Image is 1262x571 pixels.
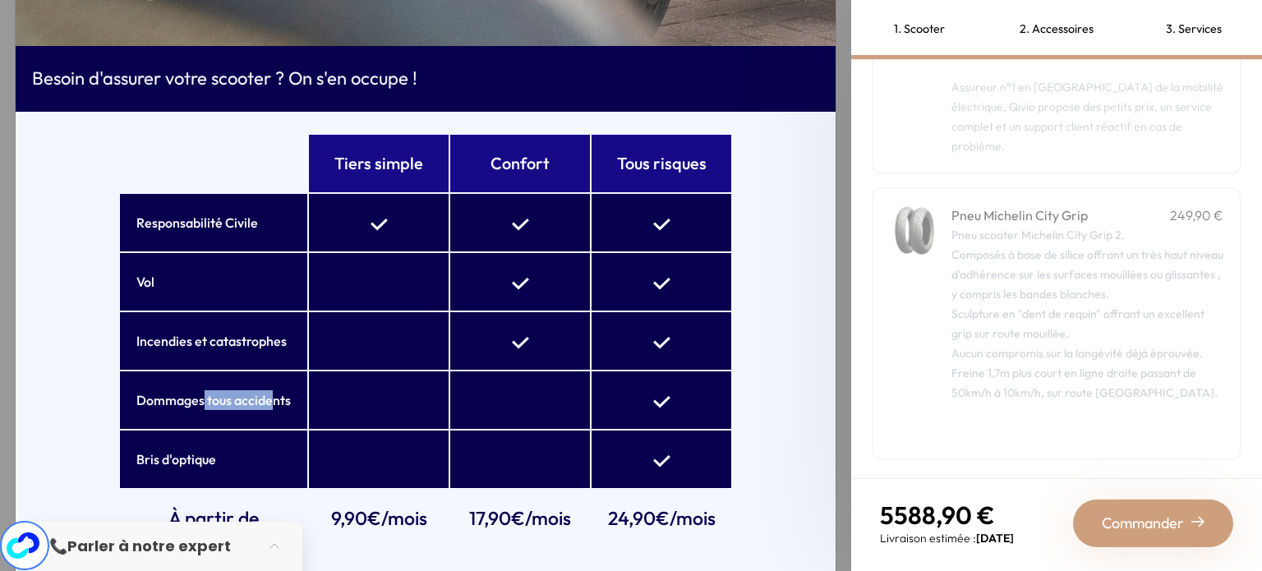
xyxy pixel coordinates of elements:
b: Responsabilité Civile [136,214,258,231]
h4: Pneu Michelin City Grip [951,205,1088,225]
th: Confort [450,135,590,192]
b: Dommages tous accidents [136,392,291,408]
div: Pneu scooter Michelin City Grip 2. Composés à base de silice offrant un très haut niveau d'adhére... [951,225,1223,442]
p: 249,90 € [1170,205,1223,225]
p: 5588,90 € [880,500,1014,530]
img: right-arrow-2.png [1191,515,1204,528]
td: À partir de [120,490,307,547]
b: Incendies et catastrophes [136,333,287,349]
p: Recevez gratuitement un code promo et obtenez 1 mois d'assurance gratuit chez [PERSON_NAME]. Assu... [951,18,1223,156]
span: Commander [1102,512,1184,535]
th: Tiers simple [309,135,449,192]
td: 24,90€/mois [592,490,731,547]
td: 9,90€/mois [309,490,449,547]
td: 17,90€/mois [450,490,590,547]
p: Livraison estimée : [880,530,1014,546]
b: Vol [136,274,154,290]
div: Besoin d'assurer votre scooter ? On s'en occupe ! [16,46,836,112]
img: Pneu Michelin City Grip [890,205,939,255]
span: [DATE] [976,531,1014,546]
b: Bris d'optique [136,451,216,467]
th: Tous risques [592,135,731,192]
